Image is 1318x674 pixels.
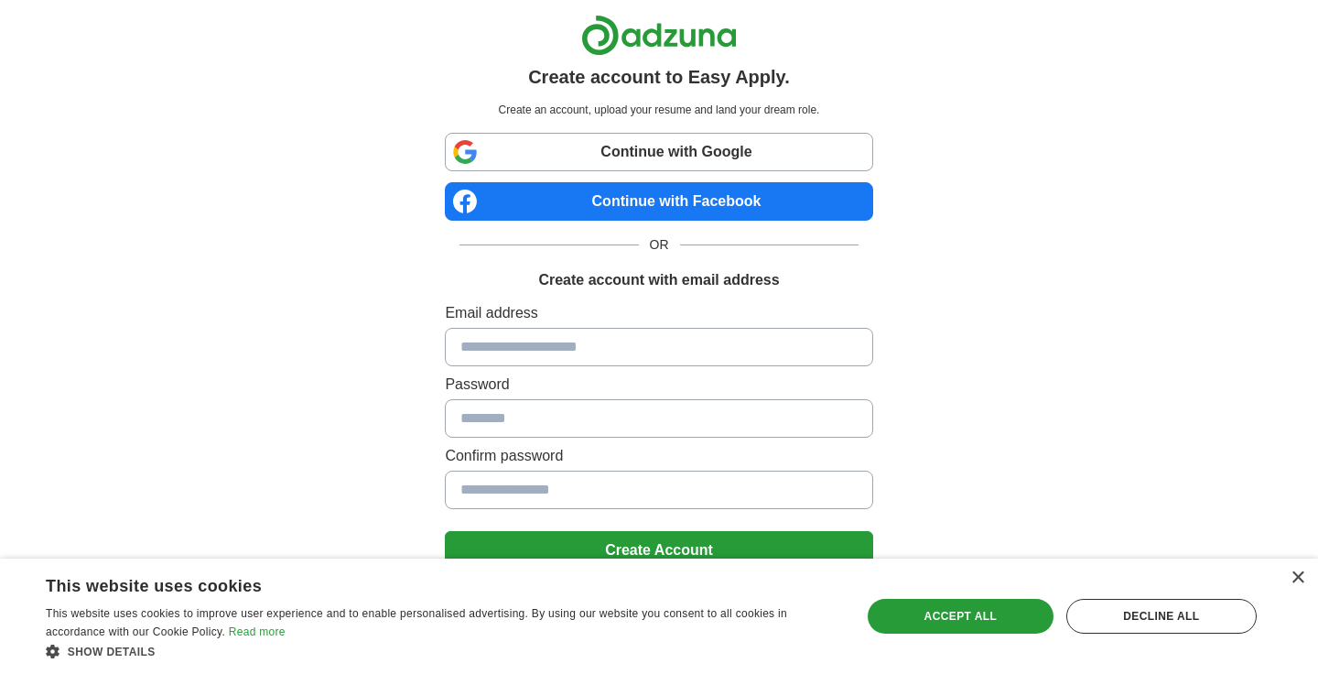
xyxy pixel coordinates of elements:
[46,642,837,660] div: Show details
[445,302,872,324] label: Email address
[528,63,790,91] h1: Create account to Easy Apply.
[229,625,286,638] a: Read more, opens a new window
[1066,599,1257,634] div: Decline all
[448,102,869,118] p: Create an account, upload your resume and land your dream role.
[445,133,872,171] a: Continue with Google
[445,531,872,570] button: Create Account
[1291,571,1304,585] div: Close
[639,235,680,255] span: OR
[868,599,1053,634] div: Accept all
[538,269,779,291] h1: Create account with email address
[445,374,872,396] label: Password
[445,182,872,221] a: Continue with Facebook
[46,570,792,597] div: This website uses cookies
[581,15,737,56] img: Adzuna logo
[68,646,156,658] span: Show details
[445,445,872,467] label: Confirm password
[46,607,787,638] span: This website uses cookies to improve user experience and to enable personalised advertising. By u...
